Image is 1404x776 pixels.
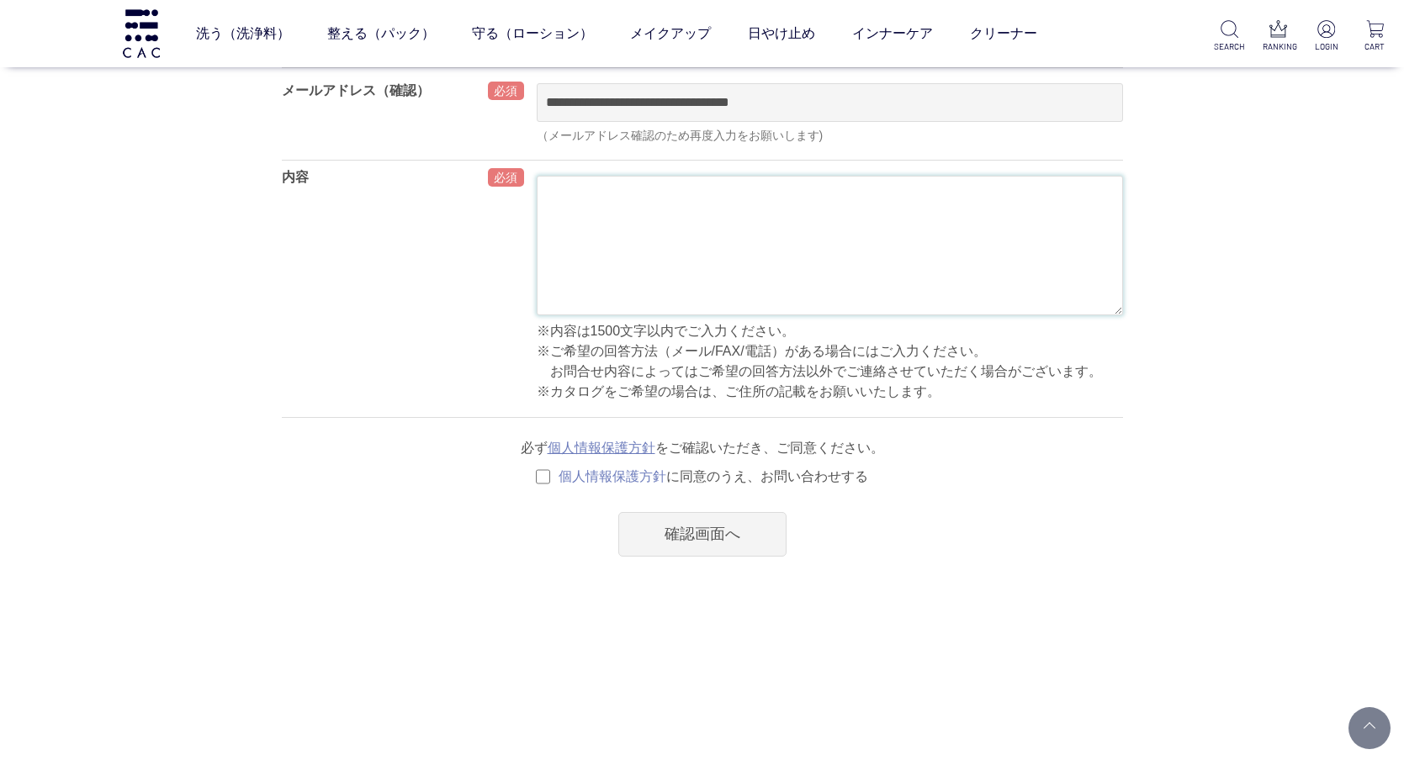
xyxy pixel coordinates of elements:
a: 洗う（洗浄料） [196,10,290,57]
p: CART [1359,40,1391,53]
label: メールアドレス（確認） [282,83,430,98]
a: クリーナー [970,10,1037,57]
p: ※ご希望の回答方法（メール/FAX/電話）がある場合にはご入力ください。 [537,341,1123,362]
label: に同意のうえ、お問い合わせする [536,469,868,483]
div: （メールアドレス確認のため再度入力をお願いします) [537,127,1123,145]
p: RANKING [1263,40,1294,53]
input: 個人情報保護方針に同意のうえ、お問い合わせする [536,469,550,484]
a: メイクアップ [630,10,711,57]
a: SEARCH [1214,20,1245,53]
p: ※内容は1500文字以内でご入力ください。 [537,321,1123,341]
img: logo [120,9,162,57]
a: インナーケア [852,10,933,57]
p: LOGIN [1311,40,1342,53]
p: SEARCH [1214,40,1245,53]
a: 守る（ローション） [472,10,593,57]
a: LOGIN [1311,20,1342,53]
a: CART [1359,20,1391,53]
a: 整える（パック） [327,10,435,57]
a: 個人情報保護方針 [559,469,666,483]
a: 日やけ止め [748,10,815,57]
label: 内容 [282,170,309,184]
p: 必ず をご確認いただき、ご同意ください。 [282,438,1123,458]
p: お問合せ内容によってはご希望の回答方法以外でご連絡させていただく場合がございます。 [550,362,1123,382]
div: 確認画面へ [618,512,787,557]
a: RANKING [1263,20,1294,53]
a: 個人情報保護方針 [548,441,655,455]
p: ※カタログをご希望の場合は、ご住所の記載をお願いいたします。 [537,382,1123,402]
